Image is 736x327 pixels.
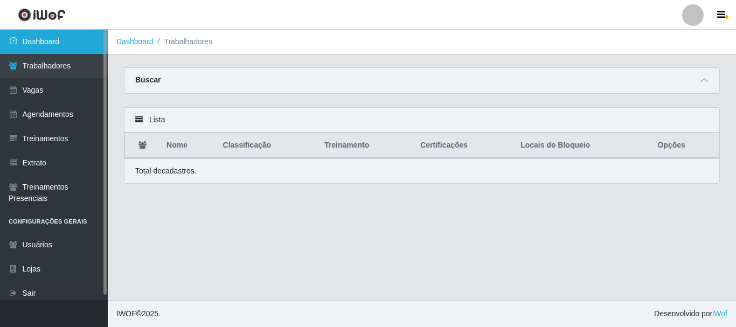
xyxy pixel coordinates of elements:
[124,108,719,133] div: Lista
[18,8,66,22] img: CoreUI Logo
[135,165,197,177] p: Total de cadastros.
[217,133,318,158] th: Classificação
[160,133,216,158] th: Nome
[116,308,161,319] span: © 2025 .
[135,75,161,84] strong: Buscar
[414,133,514,158] th: Certificações
[154,36,213,47] li: Trabalhadores
[108,30,736,54] nav: breadcrumb
[712,309,727,318] a: iWof
[514,133,651,158] th: Locais do Bloqueio
[654,308,727,319] span: Desenvolvido por
[651,133,719,158] th: Opções
[318,133,414,158] th: Treinamento
[116,37,154,46] a: Dashboard
[116,309,136,318] span: IWOF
